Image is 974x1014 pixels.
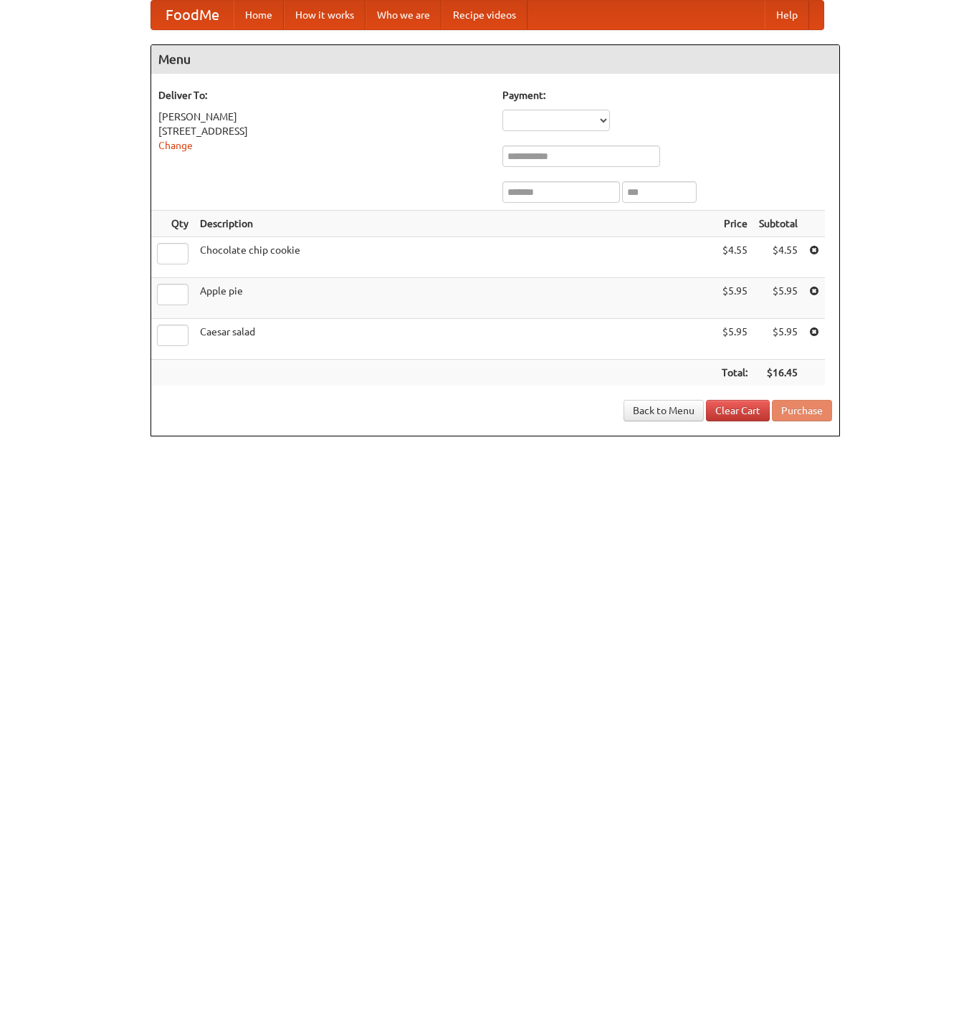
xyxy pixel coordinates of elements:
[194,278,716,319] td: Apple pie
[441,1,527,29] a: Recipe videos
[158,124,488,138] div: [STREET_ADDRESS]
[234,1,284,29] a: Home
[765,1,809,29] a: Help
[194,211,716,237] th: Description
[158,110,488,124] div: [PERSON_NAME]
[753,211,803,237] th: Subtotal
[502,88,832,102] h5: Payment:
[753,237,803,278] td: $4.55
[716,237,753,278] td: $4.55
[151,45,839,74] h4: Menu
[753,360,803,386] th: $16.45
[158,88,488,102] h5: Deliver To:
[716,319,753,360] td: $5.95
[753,319,803,360] td: $5.95
[284,1,366,29] a: How it works
[158,140,193,151] a: Change
[716,211,753,237] th: Price
[706,400,770,421] a: Clear Cart
[151,211,194,237] th: Qty
[194,237,716,278] td: Chocolate chip cookie
[753,278,803,319] td: $5.95
[624,400,704,421] a: Back to Menu
[716,360,753,386] th: Total:
[772,400,832,421] button: Purchase
[366,1,441,29] a: Who we are
[194,319,716,360] td: Caesar salad
[716,278,753,319] td: $5.95
[151,1,234,29] a: FoodMe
